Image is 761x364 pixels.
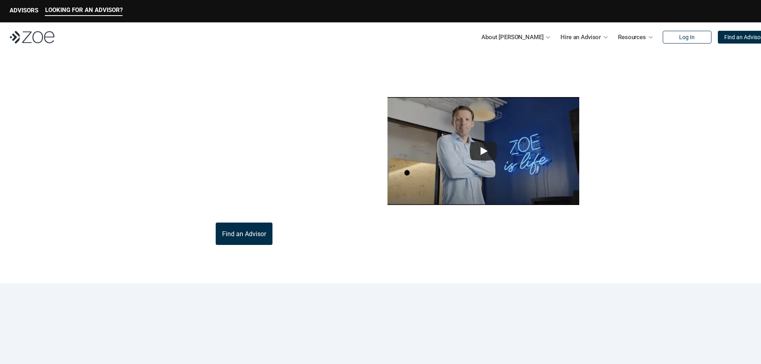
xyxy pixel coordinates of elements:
p: ADVISORS [10,7,38,14]
button: Play [470,141,497,161]
p: [PERSON_NAME] is the modern wealth platform that allows you to find, hire, and work with vetted i... [141,127,347,165]
p: What is [PERSON_NAME]? [141,71,331,117]
p: About [PERSON_NAME] [481,31,543,43]
a: Find an Advisor [216,223,272,245]
p: LOOKING FOR AN ADVISOR? [45,6,123,14]
p: Resources [618,31,646,43]
p: Log In [679,34,695,41]
img: sddefault.webp [387,97,579,205]
p: Through [PERSON_NAME]’s platform, you can connect with trusted financial advisors across [GEOGRAP... [141,175,347,213]
p: Hire an Advisor [560,31,601,43]
a: Log In [663,31,711,44]
p: Find an Advisor [222,230,266,238]
p: This video is not investment advice and should not be relied on for such advice or as a substitut... [347,210,620,219]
